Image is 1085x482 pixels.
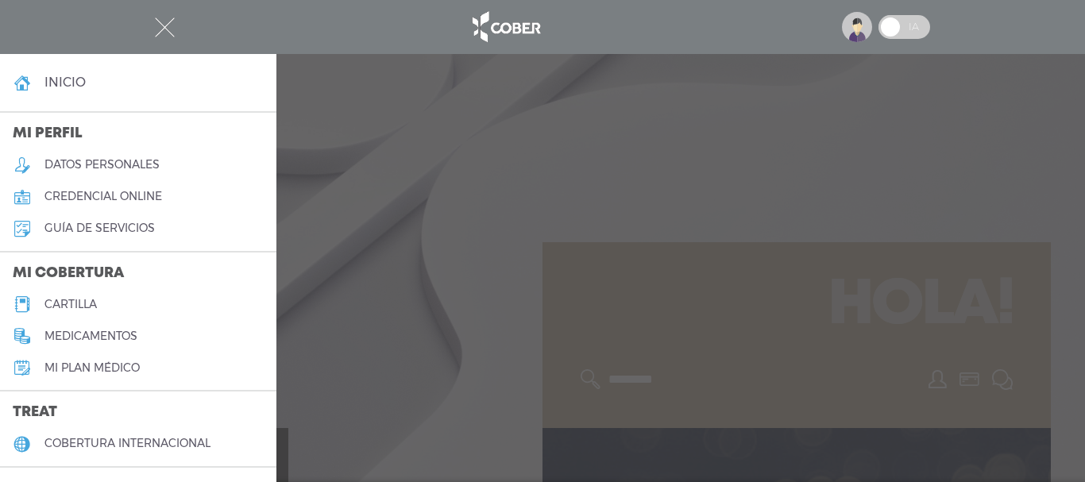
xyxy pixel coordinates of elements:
h5: credencial online [44,190,162,203]
h4: inicio [44,75,86,90]
h5: guía de servicios [44,222,155,235]
h5: cartilla [44,298,97,311]
img: profile-placeholder.svg [842,12,872,42]
h5: datos personales [44,158,160,172]
h5: Mi plan médico [44,361,140,375]
h5: cobertura internacional [44,437,210,450]
h5: medicamentos [44,330,137,343]
img: Cober_menu-close-white.svg [155,17,175,37]
img: logo_cober_home-white.png [464,8,547,46]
